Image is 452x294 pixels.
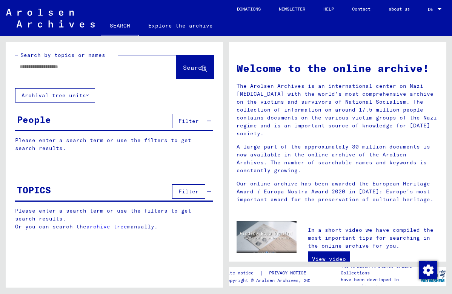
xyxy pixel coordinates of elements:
[341,276,419,290] p: have been developed in partnership with
[15,207,214,231] p: Please enter a search term or use the filters to get search results. Or you can search the manually.
[6,9,95,28] img: Arolsen_neg.svg
[237,143,439,175] p: A large part of the approximately 30 million documents is now available in the online archive of ...
[428,7,436,12] span: DE
[237,180,439,204] p: Our online archive has been awarded the European Heritage Award / Europa Nostra Award 2020 in [DA...
[237,60,439,76] h1: Welcome to the online archive!
[224,277,315,284] p: Copyright © Arolsen Archives, 2021
[178,118,199,124] span: Filter
[101,17,139,36] a: SEARCH
[15,136,213,152] p: Please enter a search term or use the filters to get search results.
[237,221,297,253] img: video.jpg
[86,223,127,230] a: archive tree
[308,226,439,250] p: In a short video we have compiled the most important tips for searching in the online archive for...
[308,251,350,266] a: View video
[237,82,439,138] p: The Arolsen Archives is an international center on Nazi [MEDICAL_DATA] with the world's most comp...
[224,269,260,277] a: site notice
[341,263,419,276] p: The Arolsen Archives Online Collections
[139,17,222,35] a: Explore the archive
[263,269,315,277] a: PRIVACY NOTICE
[177,55,214,79] button: Search
[172,184,205,199] button: Filter
[15,88,95,103] button: Archival tree units
[178,188,199,195] span: Filter
[17,183,51,197] div: TOPICS
[17,113,51,126] div: People
[419,261,437,279] img: Change consent
[224,269,315,277] div: |
[20,52,105,58] mat-label: Search by topics or names
[183,64,206,71] span: Search
[172,114,205,128] button: Filter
